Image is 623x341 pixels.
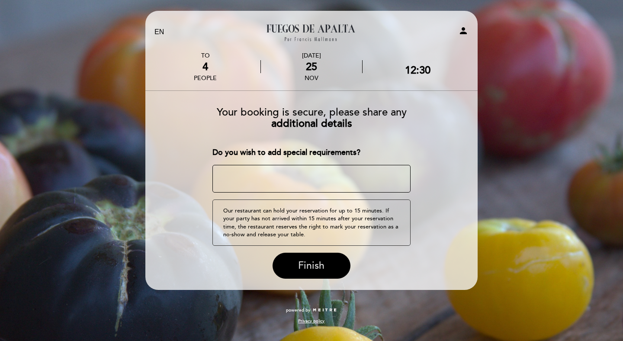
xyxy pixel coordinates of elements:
span: Finish [298,260,324,272]
a: Privacy policy [298,318,324,324]
div: 4 [194,61,217,73]
i: person [458,26,469,36]
div: Our restaurant can hold your reservation for up to 15 minutes. If your party has not arrived with... [212,199,411,246]
div: Do you wish to add special requirements? [212,147,411,158]
span: powered by [286,307,310,313]
div: TO [194,52,217,59]
div: Nov [261,74,362,82]
a: powered by [286,307,337,313]
button: person [458,26,469,39]
b: additional details [271,117,352,130]
a: Fuegos de Apalta [257,20,366,44]
div: 12:30 [405,64,430,77]
div: people [194,74,217,82]
img: MEITRE [312,308,337,312]
div: 25 [261,61,362,73]
div: [DATE] [261,52,362,59]
button: Finish [273,253,350,279]
span: Your booking is secure, please share any [217,106,407,119]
